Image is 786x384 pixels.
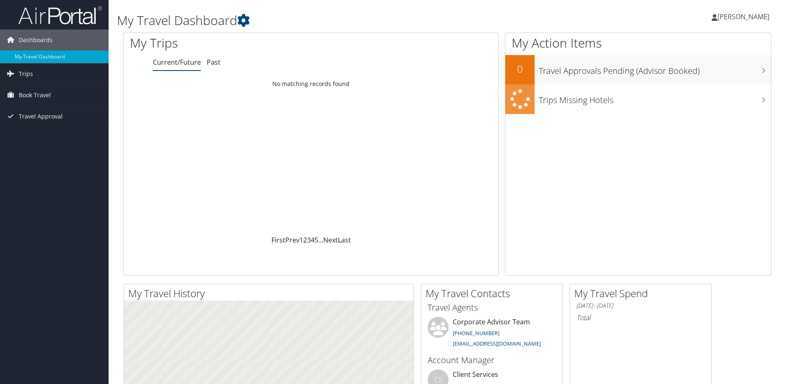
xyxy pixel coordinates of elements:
h1: My Travel Dashboard [117,12,558,29]
span: Dashboards [19,30,53,51]
a: Last [338,235,351,245]
h1: My Trips [130,34,336,52]
h3: Travel Approvals Pending (Advisor Booked) [539,61,771,77]
span: [PERSON_NAME] [718,12,769,21]
a: First [271,235,285,245]
span: … [318,235,323,245]
a: 5 [314,235,318,245]
h1: My Action Items [505,34,771,52]
a: Next [323,235,338,245]
h3: Travel Agents [428,302,556,313]
h2: 0 [505,62,535,76]
h3: Trips Missing Hotels [539,90,771,106]
a: [PERSON_NAME] [712,4,778,29]
h3: Account Manager [428,354,556,366]
img: airportal-logo.png [18,5,102,25]
a: 2 [303,235,307,245]
h2: My Travel Contacts [426,286,563,301]
li: Corporate Advisor Team [423,317,560,351]
a: 0Travel Approvals Pending (Advisor Booked) [505,55,771,84]
td: No matching records found [124,76,498,91]
a: Prev [285,235,299,245]
span: Book Travel [19,85,51,106]
a: Past [207,58,221,67]
a: 3 [307,235,311,245]
a: [PHONE_NUMBER] [453,329,499,337]
a: Current/Future [153,58,201,67]
span: Trips [19,63,33,84]
h2: My Travel History [128,286,413,301]
h2: My Travel Spend [574,286,711,301]
a: 1 [299,235,303,245]
h6: [DATE] - [DATE] [576,302,705,310]
span: Travel Approval [19,106,63,127]
a: [EMAIL_ADDRESS][DOMAIN_NAME] [453,340,541,347]
h6: Total [576,313,705,322]
a: Trips Missing Hotels [505,84,771,114]
a: 4 [311,235,314,245]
